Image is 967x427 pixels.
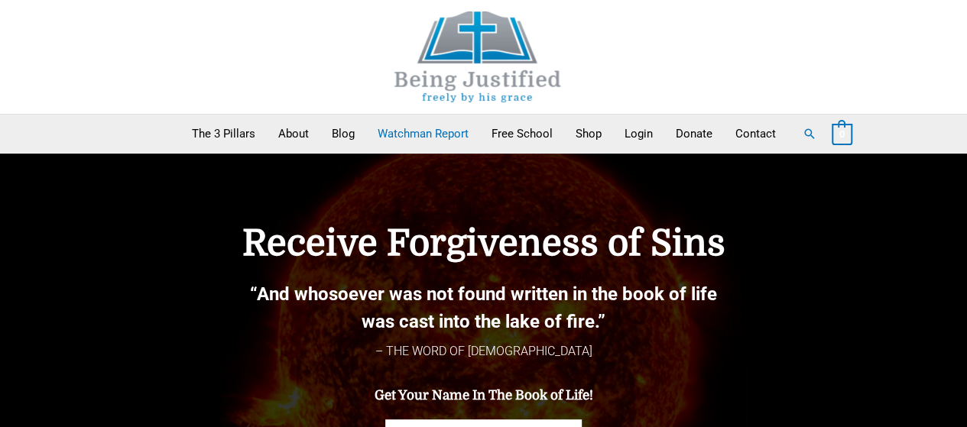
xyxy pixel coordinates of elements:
img: Being Justified [363,11,592,102]
a: Shop [564,115,613,153]
nav: Primary Site Navigation [180,115,787,153]
a: View Shopping Cart, empty [832,127,852,141]
b: “And whosoever was not found written in the book of life was cast into the lake of fire.” [250,283,717,332]
span: 0 [839,128,845,140]
h4: Receive Forgiveness of Sins [163,222,805,265]
a: The 3 Pillars [180,115,267,153]
a: Donate [664,115,724,153]
a: About [267,115,320,153]
a: Free School [480,115,564,153]
span: – THE WORD OF [DEMOGRAPHIC_DATA] [375,344,592,358]
a: Watchman Report [366,115,480,153]
a: Search button [803,127,816,141]
a: Login [613,115,664,153]
h4: Get Your Name In The Book of Life! [163,388,805,403]
a: Contact [724,115,787,153]
a: Blog [320,115,366,153]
